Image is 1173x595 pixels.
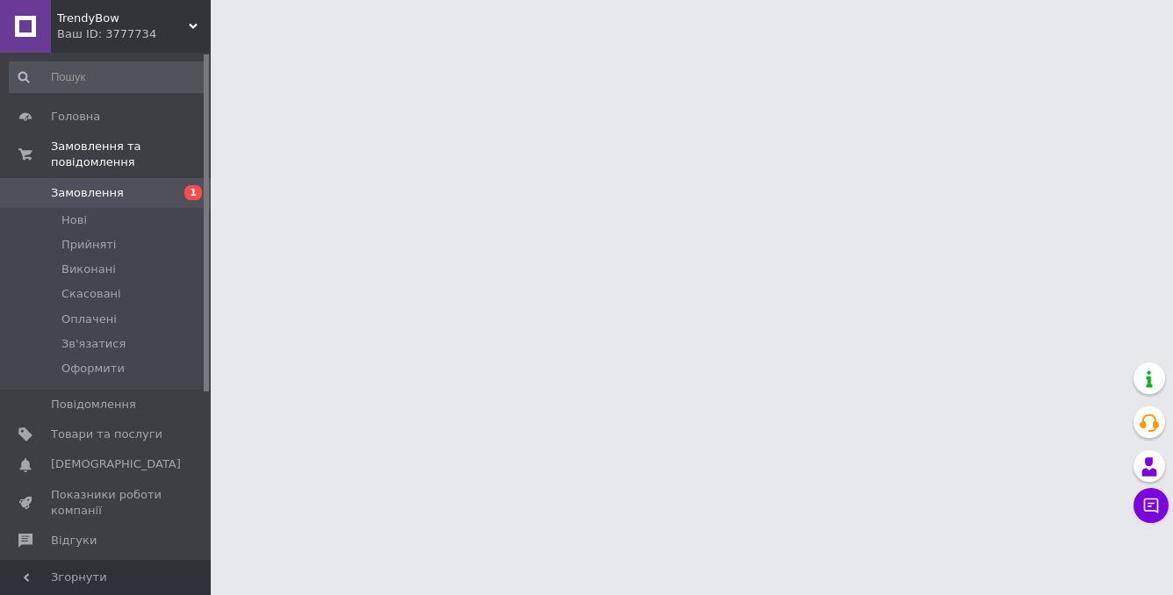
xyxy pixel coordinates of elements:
[51,139,211,170] span: Замовлення та повідомлення
[184,185,202,200] span: 1
[61,336,126,352] span: Зв'язатися
[61,212,87,228] span: Нові
[51,487,162,519] span: Показники роботи компанії
[61,286,121,302] span: Скасовані
[51,533,97,548] span: Відгуки
[61,262,116,277] span: Виконані
[61,237,116,253] span: Прийняті
[51,427,162,442] span: Товари та послуги
[9,61,207,93] input: Пошук
[1133,488,1169,523] button: Чат з покупцем
[61,361,125,376] span: Оформити
[51,397,136,412] span: Повідомлення
[57,26,211,42] div: Ваш ID: 3777734
[51,456,181,472] span: [DEMOGRAPHIC_DATA]
[61,312,117,327] span: Оплачені
[57,11,189,26] span: TrendyBow
[51,185,124,201] span: Замовлення
[51,109,100,125] span: Головна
